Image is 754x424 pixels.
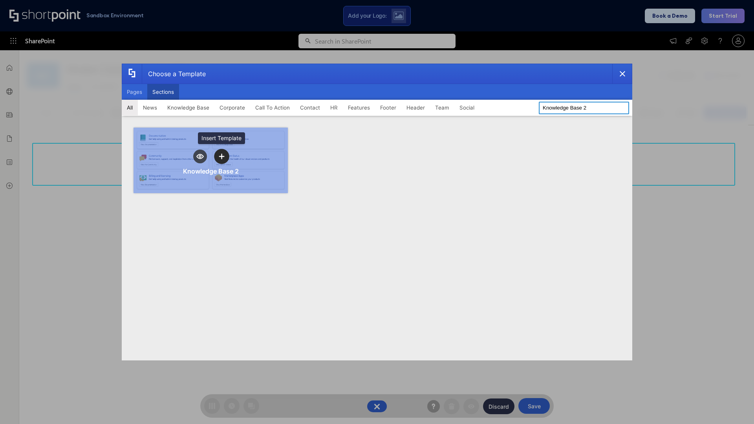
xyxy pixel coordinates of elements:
button: Team [430,100,454,115]
button: Pages [122,84,147,100]
div: template selector [122,64,632,360]
button: Header [401,100,430,115]
button: Corporate [214,100,250,115]
button: Social [454,100,479,115]
iframe: Chat Widget [613,333,754,424]
button: News [138,100,162,115]
div: Choose a Template [142,64,206,84]
input: Search [539,102,629,114]
button: All [122,100,138,115]
button: Call To Action [250,100,295,115]
button: Footer [375,100,401,115]
div: Knowledge Base 2 [183,167,239,175]
button: Sections [147,84,179,100]
button: HR [325,100,343,115]
button: Knowledge Base [162,100,214,115]
button: Features [343,100,375,115]
button: Contact [295,100,325,115]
